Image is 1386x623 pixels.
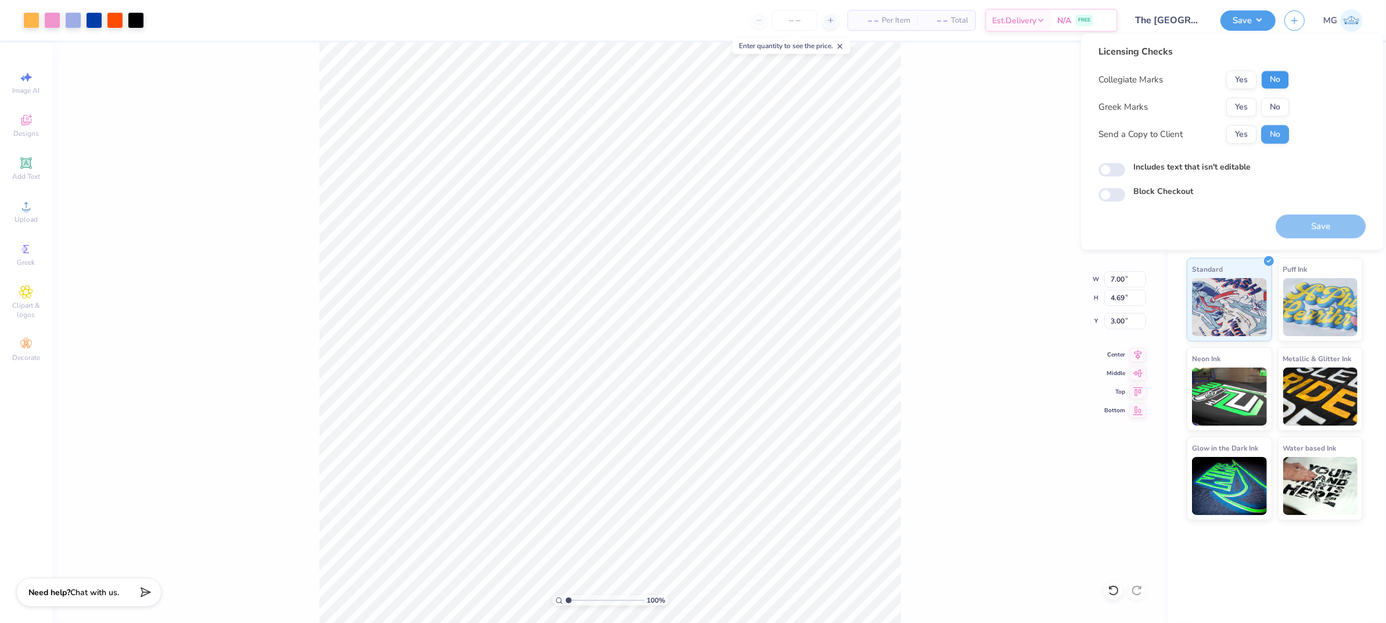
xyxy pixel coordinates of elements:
[1104,351,1125,359] span: Center
[1283,442,1337,454] span: Water based Ink
[1192,352,1220,365] span: Neon Ink
[855,15,878,27] span: – –
[15,215,38,224] span: Upload
[1192,457,1267,515] img: Glow in the Dark Ink
[1192,263,1223,275] span: Standard
[6,301,46,319] span: Clipart & logos
[1133,186,1193,198] label: Block Checkout
[1133,161,1251,174] label: Includes text that isn't editable
[1220,10,1276,31] button: Save
[1192,442,1258,454] span: Glow in the Dark Ink
[13,129,39,138] span: Designs
[28,587,70,598] strong: Need help?
[647,595,666,606] span: 100 %
[1192,278,1267,336] img: Standard
[1104,388,1125,396] span: Top
[733,38,850,54] div: Enter quantity to see the price.
[12,172,40,181] span: Add Text
[1078,16,1090,24] span: FREE
[1104,406,1125,415] span: Bottom
[1192,368,1267,426] img: Neon Ink
[1098,100,1148,114] div: Greek Marks
[1057,15,1071,27] span: N/A
[992,15,1036,27] span: Est. Delivery
[1226,98,1256,117] button: Yes
[1226,125,1256,144] button: Yes
[1283,278,1358,336] img: Puff Ink
[1261,125,1289,144] button: No
[17,258,35,267] span: Greek
[1323,14,1337,27] span: MG
[1226,71,1256,89] button: Yes
[1283,263,1308,275] span: Puff Ink
[772,10,817,31] input: – –
[1323,9,1363,32] a: MG
[70,587,119,598] span: Chat with us.
[882,15,910,27] span: Per Item
[1340,9,1363,32] img: Mary Grace
[1283,352,1352,365] span: Metallic & Glitter Ink
[1098,45,1289,59] div: Licensing Checks
[1283,368,1358,426] img: Metallic & Glitter Ink
[924,15,947,27] span: – –
[1261,71,1289,89] button: No
[13,86,40,95] span: Image AI
[951,15,968,27] span: Total
[1104,369,1125,377] span: Middle
[1098,128,1183,141] div: Send a Copy to Client
[1126,9,1212,32] input: Untitled Design
[1098,73,1163,87] div: Collegiate Marks
[1261,98,1289,117] button: No
[12,353,40,362] span: Decorate
[1283,457,1358,515] img: Water based Ink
